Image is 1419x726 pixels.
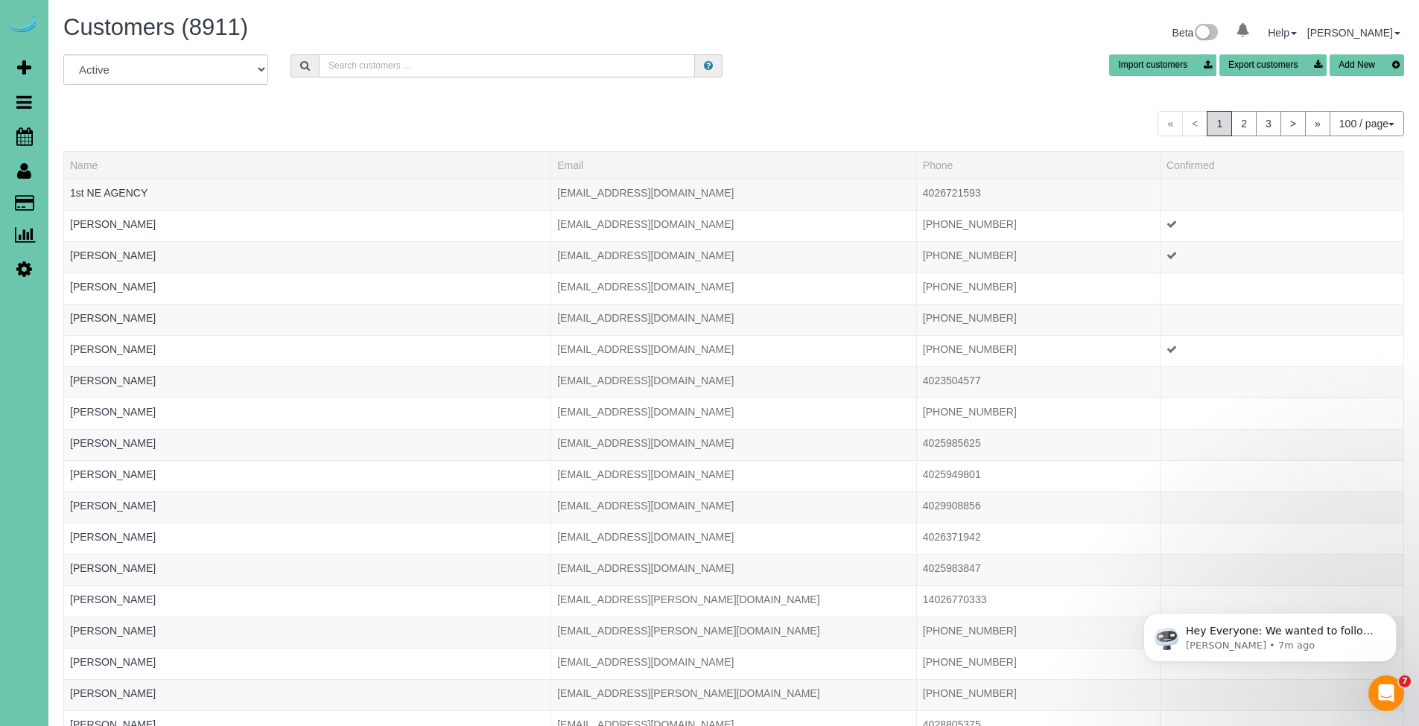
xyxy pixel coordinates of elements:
[916,398,1160,429] td: Phone
[70,437,156,449] a: [PERSON_NAME]
[70,388,545,392] div: Tags
[551,491,917,523] td: Email
[1219,54,1327,76] button: Export customers
[70,638,545,642] div: Tags
[64,679,551,710] td: Name
[65,43,255,203] span: Hey Everyone: We wanted to follow up and let you know we have been closely monitoring the account...
[916,304,1160,335] td: Phone
[1160,366,1403,398] td: Confirmed
[916,151,1160,179] th: Phone
[70,544,545,548] div: Tags
[70,249,156,261] a: [PERSON_NAME]
[1268,27,1297,39] a: Help
[1330,111,1404,136] button: 100 / page
[1330,54,1404,76] button: Add New
[1399,675,1411,687] span: 7
[1307,27,1400,39] a: [PERSON_NAME]
[1207,111,1232,136] span: 1
[70,576,545,579] div: Tags
[551,585,917,617] td: Email
[70,263,545,267] div: Tags
[70,312,156,324] a: [PERSON_NAME]
[1160,179,1403,210] td: Confirmed
[65,57,257,71] p: Message from Ellie, sent 7m ago
[70,343,156,355] a: [PERSON_NAME]
[1160,304,1403,335] td: Confirmed
[64,179,551,210] td: Name
[1160,491,1403,523] td: Confirmed
[1160,679,1403,710] td: Confirmed
[1368,675,1404,711] iframe: Intercom live chat
[1158,111,1183,136] span: «
[64,460,551,491] td: Name
[64,648,551,679] td: Name
[70,562,156,574] a: [PERSON_NAME]
[551,679,917,710] td: Email
[1256,111,1281,136] a: 3
[551,398,917,429] td: Email
[64,210,551,241] td: Name
[916,648,1160,679] td: Phone
[70,325,545,329] div: Tags
[1280,111,1306,136] a: >
[70,500,156,512] a: [PERSON_NAME]
[551,335,917,366] td: Email
[1160,523,1403,554] td: Confirmed
[551,648,917,679] td: Email
[70,294,545,298] div: Tags
[70,450,545,454] div: Tags
[70,357,545,360] div: Tags
[70,531,156,543] a: [PERSON_NAME]
[64,273,551,304] td: Name
[551,179,917,210] td: Email
[916,460,1160,491] td: Phone
[64,398,551,429] td: Name
[1160,335,1403,366] td: Confirmed
[916,617,1160,648] td: Phone
[1160,151,1403,179] th: Confirmed
[551,241,917,273] td: Email
[916,523,1160,554] td: Phone
[1160,210,1403,241] td: Confirmed
[551,210,917,241] td: Email
[70,607,545,611] div: Tags
[916,335,1160,366] td: Phone
[1121,582,1419,686] iframe: Intercom notifications message
[916,429,1160,460] td: Phone
[551,273,917,304] td: Email
[1160,241,1403,273] td: Confirmed
[70,656,156,668] a: [PERSON_NAME]
[1160,398,1403,429] td: Confirmed
[70,281,156,293] a: [PERSON_NAME]
[916,241,1160,273] td: Phone
[551,523,917,554] td: Email
[70,419,545,423] div: Tags
[319,54,695,77] input: Search customers ...
[9,15,39,36] img: Automaid Logo
[1109,54,1216,76] button: Import customers
[70,232,545,235] div: Tags
[1160,429,1403,460] td: Confirmed
[70,625,156,637] a: [PERSON_NAME]
[64,523,551,554] td: Name
[64,554,551,585] td: Name
[551,554,917,585] td: Email
[64,429,551,460] td: Name
[1160,273,1403,304] td: Confirmed
[916,210,1160,241] td: Phone
[551,366,917,398] td: Email
[1193,24,1218,43] img: New interface
[916,679,1160,710] td: Phone
[70,468,156,480] a: [PERSON_NAME]
[916,554,1160,585] td: Phone
[1182,111,1207,136] span: <
[916,179,1160,210] td: Phone
[64,585,551,617] td: Name
[64,366,551,398] td: Name
[70,200,545,204] div: Tags
[70,482,545,485] div: Tags
[551,617,917,648] td: Email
